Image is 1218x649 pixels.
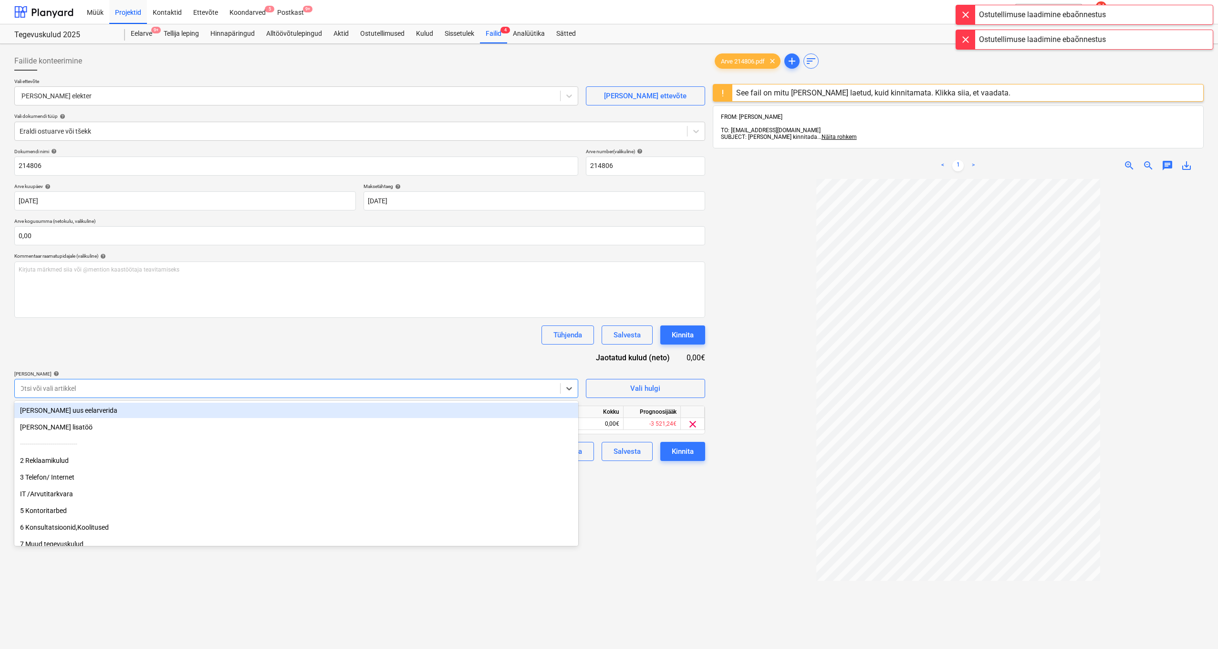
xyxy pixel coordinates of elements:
[604,90,687,102] div: [PERSON_NAME] ettevõte
[303,6,312,12] span: 9+
[14,371,578,377] div: [PERSON_NAME]
[979,9,1106,21] div: Ostutellimuse laadimine ebaõnnestus
[952,160,964,171] a: Page 1 is your current page
[586,148,705,155] div: Arve number (valikuline)
[58,114,65,119] span: help
[14,403,578,418] div: [PERSON_NAME] uus eelarverida
[602,325,653,345] button: Salvesta
[1162,160,1173,171] span: chat
[1143,160,1154,171] span: zoom_out
[364,191,705,210] input: Tähtaega pole määratud
[98,253,106,259] span: help
[614,329,641,341] div: Salvesta
[660,325,705,345] button: Kinnita
[14,536,578,552] div: 7 Muud tegevuskulud
[393,184,401,189] span: help
[721,127,821,134] span: TO: [EMAIL_ADDRESS][DOMAIN_NAME]
[14,419,578,435] div: Lisa uus lisatöö
[614,445,641,458] div: Salvesta
[767,55,778,67] span: clear
[14,226,705,245] input: Arve kogusumma (netokulu, valikuline)
[354,24,410,43] a: Ostutellimused
[364,183,705,189] div: Maksetähtaeg
[1170,603,1218,649] div: Chat Widget
[439,24,480,43] a: Sissetulek
[685,352,705,363] div: 0,00€
[979,34,1106,45] div: Ostutellimuse laadimine ebaõnnestus
[14,520,578,535] div: 6 Konsultatsioonid,Koolitused
[43,184,51,189] span: help
[151,27,161,33] span: 9+
[14,148,578,155] div: Dokumendi nimi
[805,55,817,67] span: sort
[14,486,578,502] div: IT /Arvutitarkvara
[14,253,705,259] div: Kommentaar raamatupidajale (valikuline)
[968,160,979,171] a: Next page
[14,436,578,451] div: ------------------------------
[721,114,782,120] span: FROM: [PERSON_NAME]
[14,191,356,210] input: Arve kuupäeva pole määratud.
[14,113,705,119] div: Vali dokumendi tüüp
[635,148,643,154] span: help
[551,24,582,43] a: Sätted
[14,157,578,176] input: Dokumendi nimi
[507,24,551,43] a: Analüütika
[14,470,578,485] div: 3 Telefon/ Internet
[14,183,356,189] div: Arve kuupäev
[715,53,781,69] div: Arve 214806.pdf
[14,78,578,86] p: Vali ettevõte
[672,445,694,458] div: Kinnita
[586,379,705,398] button: Vali hulgi
[937,160,948,171] a: Previous page
[630,382,660,395] div: Vali hulgi
[553,329,582,341] div: Tühjenda
[672,329,694,341] div: Kinnita
[822,134,857,140] span: Näita rohkem
[14,419,578,435] div: [PERSON_NAME] lisatöö
[14,503,578,518] div: 5 Kontoritarbed
[125,24,158,43] a: Eelarve9+
[158,24,205,43] a: Tellija leping
[410,24,439,43] a: Kulud
[52,371,59,377] span: help
[14,453,578,468] div: 2 Reklaamikulud
[260,24,328,43] a: Alltöövõtulepingud
[586,86,705,105] button: [PERSON_NAME] ettevõte
[14,403,578,418] div: Lisa uus eelarverida
[566,406,624,418] div: Kokku
[205,24,260,43] a: Hinnapäringud
[715,58,770,65] span: Arve 214806.pdf
[500,27,510,33] span: 4
[817,134,857,140] span: ...
[14,55,82,67] span: Failide konteerimine
[624,406,681,418] div: Prognoosijääk
[602,442,653,461] button: Salvesta
[125,24,158,43] div: Eelarve
[786,55,798,67] span: add
[265,6,274,12] span: 5
[586,157,705,176] input: Arve number
[687,419,698,430] span: clear
[480,24,507,43] a: Failid4
[14,30,114,40] div: Tegevuskulud 2025
[1124,160,1135,171] span: zoom_in
[624,418,681,430] div: -3 521,24€
[1181,160,1192,171] span: save_alt
[721,134,817,140] span: SUBJECT: [PERSON_NAME] kinnitada
[541,325,594,345] button: Tühjenda
[14,218,705,226] p: Arve kogusumma (netokulu, valikuline)
[328,24,354,43] a: Aktid
[660,442,705,461] button: Kinnita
